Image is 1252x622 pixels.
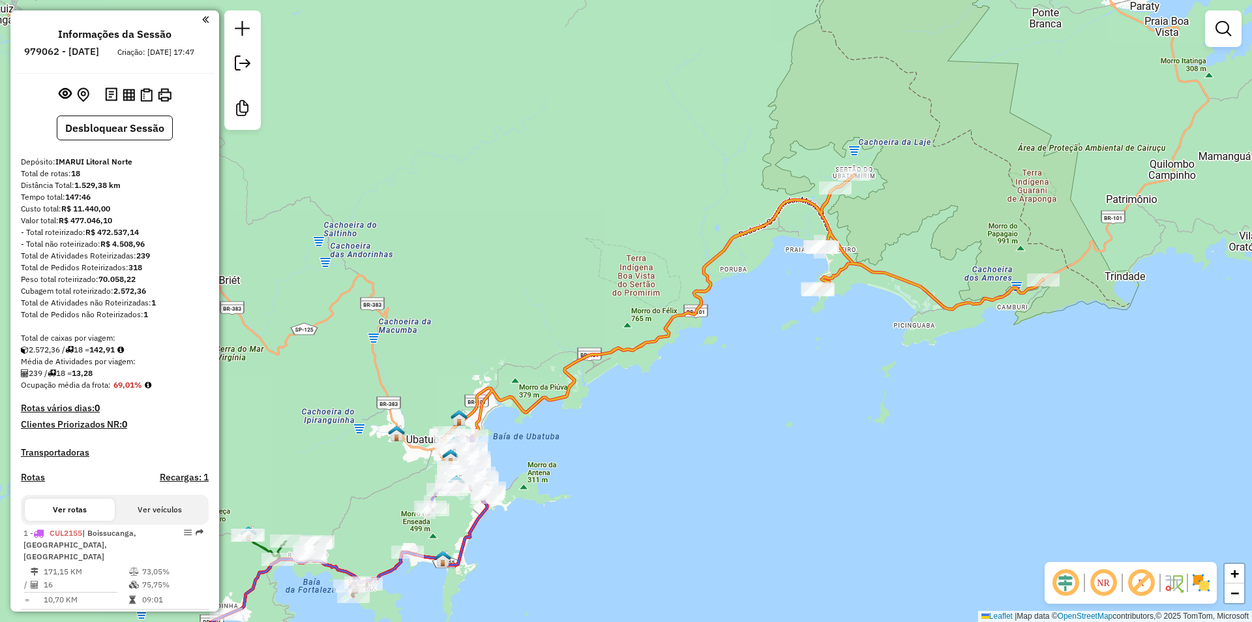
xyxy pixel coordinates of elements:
td: = [23,593,30,606]
td: 09:01 [142,593,203,606]
i: Cubagem total roteirizado [21,346,29,354]
strong: 1 [143,309,148,319]
span: | Boissucanga, [GEOGRAPHIC_DATA], [GEOGRAPHIC_DATA] [23,528,136,561]
h4: Transportadoras [21,447,209,458]
img: BRUNO MARCIO DE JESUS GUIMARAES [434,550,451,567]
em: Rota exportada [196,529,203,536]
img: IGHOR RENDRIX ALEIXO [451,409,468,426]
strong: R$ 477.046,10 [59,215,112,225]
td: 10,70 KM [43,593,128,606]
strong: 70.058,22 [98,274,136,284]
a: Leaflet [981,612,1013,621]
strong: 318 [128,262,142,272]
strong: 239 [136,251,150,260]
div: Custo total: [21,203,209,215]
button: Exibir sessão original [56,84,74,105]
div: Distância Total: [21,179,209,191]
button: Ver veículos [115,499,205,521]
span: Ocultar NR [1088,567,1119,599]
button: Logs desbloquear sessão [102,85,120,105]
i: Meta Caixas/viagem: 1,00 Diferença: 141,91 [117,346,124,354]
strong: R$ 11.440,00 [61,204,110,213]
img: Fluxo de ruas [1163,572,1184,593]
span: Ocultar deslocamento [1050,567,1081,599]
a: Rotas [21,472,45,483]
strong: R$ 472.537,14 [85,227,139,237]
td: 171,15 KM [43,565,128,578]
td: 75,75% [142,578,203,591]
span: − [1230,585,1239,601]
strong: 69,01% [113,380,142,390]
strong: 147:46 [65,192,91,202]
h4: Recargas: 1 [160,472,209,483]
div: Peso total roteirizado: [21,273,209,285]
i: Distância Total [31,568,38,576]
h6: 979062 - [DATE] [24,46,99,57]
td: 16 [43,578,128,591]
button: Imprimir Rotas [155,86,174,104]
i: Total de Atividades [21,369,29,377]
div: - Total não roteirizado: [21,238,209,250]
i: % de utilização da cubagem [129,581,139,589]
span: | [1015,612,1017,621]
td: / [23,578,30,591]
strong: 1.529,38 km [74,180,121,190]
div: Tempo total: [21,191,209,203]
div: Total de Atividades não Roteirizadas: [21,297,209,309]
strong: 1 [151,298,156,307]
strong: 13,28 [72,368,93,378]
img: SAMUEL CARLOS MORAES BORGES [388,425,405,442]
a: Nova sessão e pesquisa [230,16,256,45]
strong: 142,91 [89,345,115,354]
div: Map data © contributors,© 2025 TomTom, Microsoft [978,611,1252,622]
strong: 0 [122,418,127,430]
div: Atividade não roteirizada - ADEGA VALTER 2 [434,435,466,448]
h4: Clientes Priorizados NR: [21,419,209,430]
span: Ocupação média da frota: [21,380,111,390]
a: Exibir filtros [1210,16,1236,42]
img: P.A Ubatuba [448,474,465,491]
span: CUL2155 [50,528,82,538]
a: Criar modelo [230,95,256,125]
div: - Total roteirizado: [21,226,209,238]
a: Zoom in [1225,564,1244,583]
div: Valor total: [21,215,209,226]
div: Criação: [DATE] 17:47 [112,46,200,58]
i: Tempo total em rota [129,596,136,604]
img: BRUNA THAIS DOS SANTOS [442,448,459,465]
img: Exibir/Ocultar setores [1191,572,1212,593]
a: OpenStreetMap [1058,612,1113,621]
button: Visualizar relatório de Roteirização [120,86,138,103]
button: Visualizar Romaneio [138,86,155,104]
img: MAURICIO SANTOS DO PRADO [240,525,257,542]
div: Total de Pedidos Roteirizados: [21,262,209,273]
a: Exportar sessão [230,50,256,80]
em: Opções [184,529,192,536]
em: Média calculada utilizando a maior ocupação (%Peso ou %Cubagem) de cada rota da sessão. Rotas cro... [145,381,151,389]
strong: 2.572,36 [113,286,146,296]
strong: IMARUI Litoral Norte [55,157,132,166]
i: Total de rotas [65,346,74,354]
div: 239 / 18 = [21,367,209,379]
h4: Rotas vários dias: [21,403,209,414]
h4: Informações da Sessão [58,28,171,40]
div: Média de Atividades por viagem: [21,356,209,367]
div: Cubagem total roteirizado: [21,285,209,297]
i: Total de rotas [48,369,56,377]
strong: R$ 4.508,96 [100,239,145,249]
strong: 18 [71,168,80,178]
td: 73,05% [142,565,203,578]
i: Total de Atividades [31,581,38,589]
div: Total de Pedidos não Roteirizados: [21,309,209,320]
span: 1 - [23,528,136,561]
div: 2.572,36 / 18 = [21,344,209,356]
button: Centralizar mapa no depósito ou ponto de apoio [74,85,92,105]
strong: 0 [95,402,100,414]
button: Desbloquear Sessão [57,116,173,140]
span: + [1230,565,1239,582]
a: Clique aqui para minimizar o painel [202,12,209,27]
a: Zoom out [1225,583,1244,603]
div: Total de rotas: [21,168,209,179]
div: Total de Atividades Roteirizadas: [21,250,209,262]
